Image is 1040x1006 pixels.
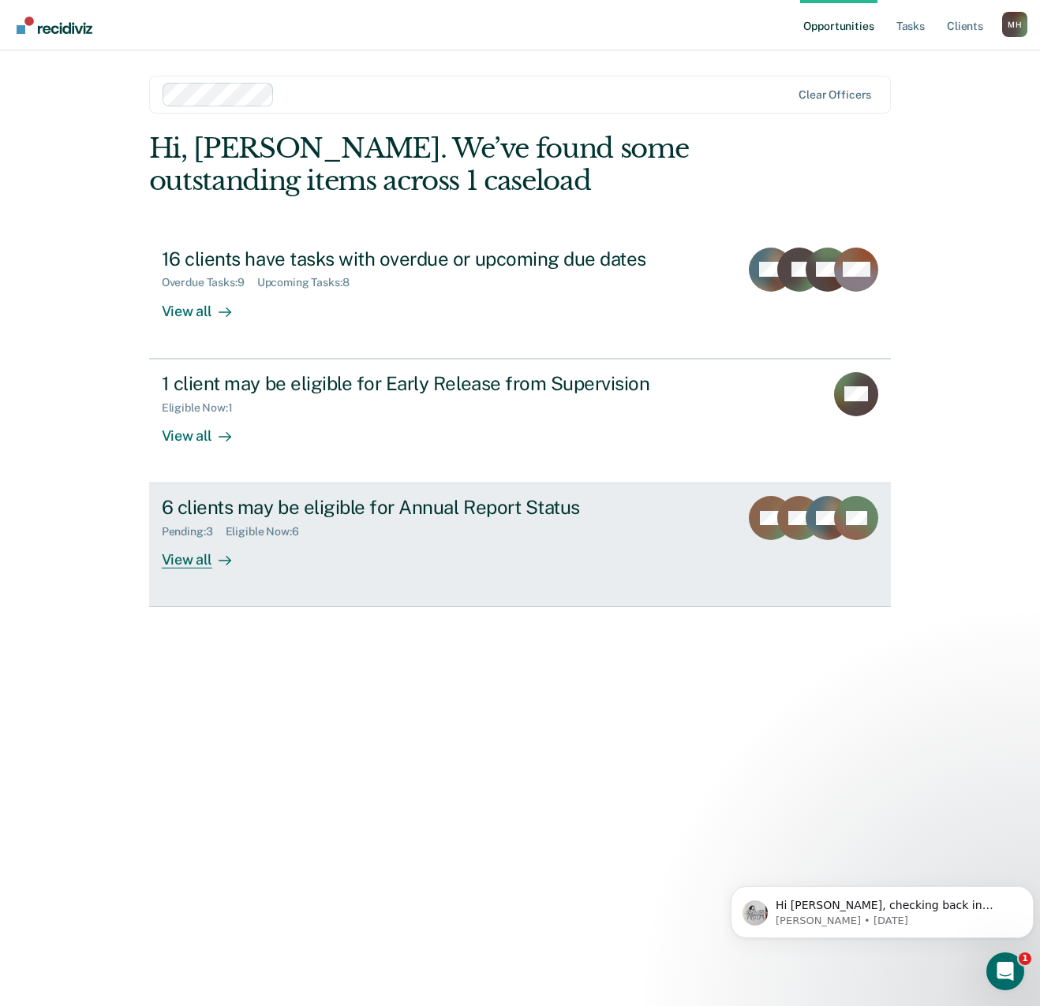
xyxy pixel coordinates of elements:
a: 6 clients may be eligible for Annual Report StatusPending:3Eligible Now:6View all [149,483,892,607]
img: Recidiviz [17,17,92,34]
div: Eligible Now : 6 [226,525,312,538]
div: View all [162,538,250,569]
iframe: Intercom notifications message [724,853,1040,963]
a: 16 clients have tasks with overdue or upcoming due datesOverdue Tasks:9Upcoming Tasks:8View all [149,235,892,359]
div: 1 client may be eligible for Early Release from Supervision [162,372,716,395]
button: Profile dropdown button [1002,12,1027,37]
div: Hi, [PERSON_NAME]. We’ve found some outstanding items across 1 caseload [149,132,743,197]
iframe: Intercom live chat [986,952,1024,990]
span: 1 [1019,952,1031,965]
div: Clear officers [799,88,871,102]
div: 16 clients have tasks with overdue or upcoming due dates [162,248,716,270]
div: View all [162,414,250,445]
div: Eligible Now : 1 [162,401,245,415]
div: View all [162,289,250,320]
div: Upcoming Tasks : 8 [257,276,362,289]
a: 1 client may be eligible for Early Release from SupervisionEligible Now:1View all [149,359,892,483]
div: 6 clients may be eligible for Annual Report Status [162,496,716,519]
div: Overdue Tasks : 9 [162,276,257,289]
div: M H [1002,12,1027,37]
div: Pending : 3 [162,525,226,538]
